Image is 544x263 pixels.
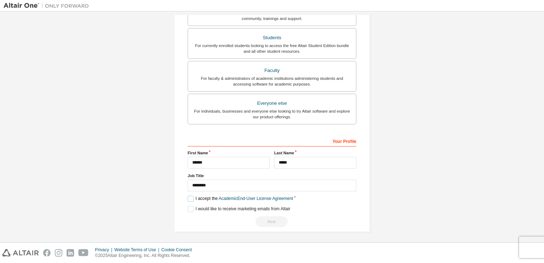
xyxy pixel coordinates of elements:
[192,108,352,120] div: For individuals, businesses and everyone else looking to try Altair software and explore our prod...
[188,173,356,179] label: Job Title
[95,253,196,259] p: © 2025 Altair Engineering, Inc. All Rights Reserved.
[192,33,352,43] div: Students
[219,196,293,201] a: Academic End-User License Agreement
[192,98,352,108] div: Everyone else
[188,135,356,146] div: Your Profile
[192,76,352,87] div: For faculty & administrators of academic institutions administering students and accessing softwa...
[188,206,290,212] label: I would like to receive marketing emails from Altair
[161,247,196,253] div: Cookie Consent
[67,249,74,257] img: linkedin.svg
[114,247,161,253] div: Website Terms of Use
[78,249,89,257] img: youtube.svg
[55,249,62,257] img: instagram.svg
[274,150,356,156] label: Last Name
[192,66,352,76] div: Faculty
[188,216,356,227] div: Read and acccept EULA to continue
[188,196,293,202] label: I accept the
[192,43,352,54] div: For currently enrolled students looking to access the free Altair Student Edition bundle and all ...
[43,249,51,257] img: facebook.svg
[192,10,352,21] div: For existing customers looking to access software downloads, HPC resources, community, trainings ...
[2,249,39,257] img: altair_logo.svg
[188,150,270,156] label: First Name
[95,247,114,253] div: Privacy
[4,2,93,9] img: Altair One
